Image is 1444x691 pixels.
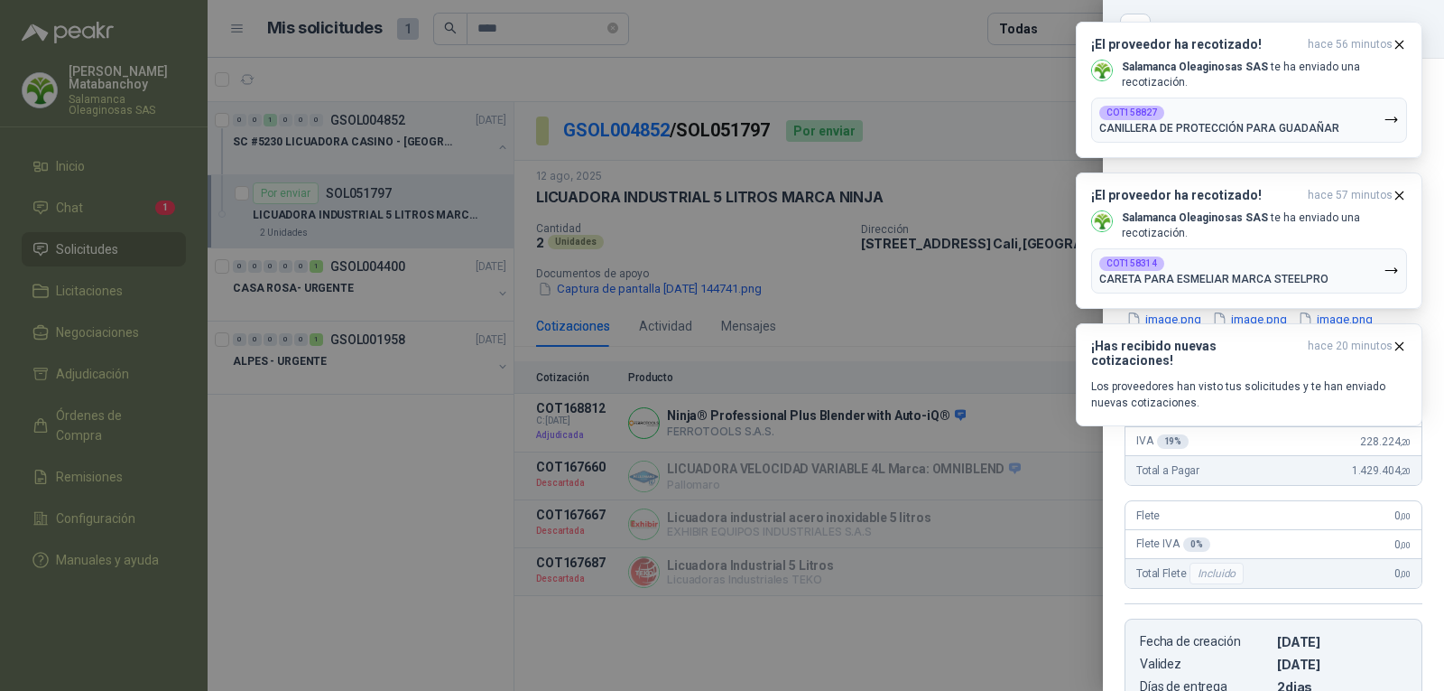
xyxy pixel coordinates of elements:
[1091,37,1301,52] h3: ¡El proveedor ha recotizado!
[1106,259,1157,268] b: COT158314
[1122,210,1407,241] p: te ha enviado una recotización.
[1161,14,1422,43] div: COT168812
[1140,634,1270,649] p: Fecha de creación
[1076,323,1422,426] button: ¡Has recibido nuevas cotizaciones!hace 20 minutos Los proveedores han visto tus solicitudes y te ...
[1091,248,1407,294] button: COT158314CARETA PARA ESMELIAR MARCA STEELPRO
[1136,464,1199,477] span: Total a Pagar
[1125,18,1146,40] button: Close
[1099,122,1339,135] p: CANILLERA DE PROTECCIÓN PARA GUADAÑAR
[1394,567,1411,580] span: 0
[1091,98,1407,143] button: COT158827CANILLERA DE PROTECCIÓN PARA GUADAÑAR
[1092,61,1112,80] img: Company Logo
[1122,60,1407,90] p: te ha enviado una recotización.
[1076,22,1422,158] button: ¡El proveedor ha recotizado!hace 56 minutos Company LogoSalamanca Oleaginosas SAS te ha enviado u...
[1106,108,1157,117] b: COT158827
[1076,173,1422,309] button: ¡El proveedor ha recotizado!hace 57 minutos Company LogoSalamanca Oleaginosas SAS te ha enviado u...
[1092,211,1112,231] img: Company Logo
[1091,188,1301,203] h3: ¡El proveedor ha recotizado!
[1122,61,1268,73] b: Salamanca Oleaginosas SAS
[1400,569,1411,579] span: ,00
[1189,563,1244,584] div: Incluido
[1400,540,1411,550] span: ,00
[1136,537,1210,552] span: Flete IVA
[1308,339,1393,368] span: hace 20 minutos
[1394,538,1411,551] span: 0
[1400,466,1411,476] span: ,20
[1091,339,1301,368] h3: ¡Has recibido nuevas cotizaciones!
[1136,563,1247,584] span: Total Flete
[1157,434,1189,449] div: 19 %
[1183,537,1210,552] div: 0 %
[1091,378,1407,411] p: Los proveedores han visto tus solicitudes y te han enviado nuevas cotizaciones.
[1277,657,1407,672] p: [DATE]
[1400,437,1411,447] span: ,20
[1099,273,1328,285] p: CARETA PARA ESMELIAR MARCA STEELPRO
[1140,657,1270,672] p: Validez
[1394,509,1411,522] span: 0
[1277,634,1407,649] p: [DATE]
[1360,435,1411,448] span: 228.224
[1308,188,1393,203] span: hace 57 minutos
[1122,211,1268,224] b: Salamanca Oleaginosas SAS
[1400,511,1411,521] span: ,00
[1352,464,1411,477] span: 1.429.404
[1136,509,1160,522] span: Flete
[1308,37,1393,52] span: hace 56 minutos
[1136,434,1189,449] span: IVA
